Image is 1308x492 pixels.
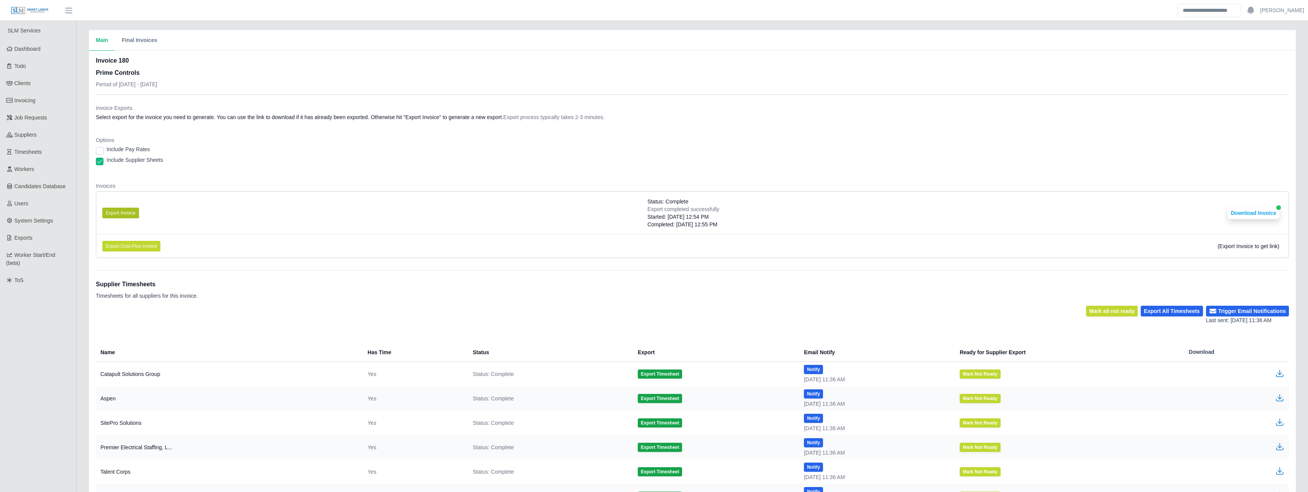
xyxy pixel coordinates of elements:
div: [DATE] 11:36 AM [804,473,947,481]
dd: Select export for the invoice you need to generate. You can use the link to download if it has al... [96,113,1289,121]
span: Workers [15,166,34,172]
button: Export Timesheet [638,369,682,379]
div: [DATE] 11:36 AM [804,400,947,408]
span: Timesheets [15,149,42,155]
button: Mark Not Ready [960,394,1001,403]
button: Notify [804,414,823,423]
button: Export Timesheet [638,467,682,476]
p: Timesheets for all suppliers for this invoice. [96,292,198,300]
span: Users [15,200,29,206]
label: Include Supplier Sheets [107,156,163,164]
span: Status: Complete [473,468,514,476]
h3: Prime Controls [96,68,157,77]
span: Clients [15,80,31,86]
td: SitePro Solutions [96,411,362,435]
th: Status [467,343,632,362]
p: Period of [DATE] - [DATE] [96,81,157,88]
button: Notify [804,389,823,398]
span: Status: Complete [473,444,514,451]
img: SLM Logo [11,6,49,15]
td: Premier Electrical Staffing, L... [96,435,362,460]
div: [DATE] 11:36 AM [804,449,947,457]
dt: Options [96,136,1289,144]
span: Status: Complete [473,419,514,427]
dt: Invoices [96,182,1289,190]
label: Include Pay Rates [107,145,150,153]
span: Suppliers [15,132,37,138]
button: Mark Not Ready [960,467,1001,476]
th: Name [96,343,362,362]
button: Mark Not Ready [960,369,1001,379]
div: Export completed successfully [647,205,719,213]
input: Search [1178,4,1241,17]
th: Ready for Supplier Export [954,343,1183,362]
button: Main [89,30,115,51]
span: Todo [15,63,26,69]
span: Status: Complete [647,198,688,205]
span: Export process typically takes 2-3 minutes. [503,114,605,120]
a: Download Invoice [1228,210,1279,216]
div: [DATE] 11:36 AM [804,376,947,383]
button: Download Invoice [1228,207,1279,219]
span: Job Requests [15,115,47,121]
td: Yes [362,460,467,484]
td: Catapult Solutions Group [96,362,362,387]
dt: Invoice Exports [96,104,1289,112]
div: Last sent: [DATE] 11:36 AM [1206,316,1289,324]
button: Mark Not Ready [960,418,1001,427]
button: Export Timesheet [638,443,682,452]
span: Status: Complete [473,370,514,378]
span: Candidates Database [15,183,66,189]
h2: Invoice 180 [96,56,157,65]
th: Email Notify [798,343,954,362]
td: Yes [362,362,467,387]
button: Mark Not Ready [960,443,1001,452]
td: Yes [362,411,467,435]
span: System Settings [15,218,53,224]
td: Yes [362,386,467,411]
button: Export Timesheet [638,394,682,403]
th: Export [632,343,798,362]
button: Notify [804,463,823,472]
td: Talent Corps [96,460,362,484]
a: [PERSON_NAME] [1260,6,1304,15]
div: [DATE] 11:36 AM [804,424,947,432]
button: Export All Timesheets [1141,306,1203,316]
div: Started: [DATE] 12:54 PM [647,213,719,221]
button: Notify [804,365,823,374]
span: Status: Complete [473,395,514,402]
th: Has Time [362,343,467,362]
td: Yes [362,435,467,460]
button: Final Invoices [115,30,164,51]
span: Worker Start/End (beta) [6,252,55,266]
button: Export Invoice [102,208,139,218]
span: (Export Invoice to get link) [1217,243,1279,249]
span: Dashboard [15,46,41,52]
button: Export Cost-Plus Invoice [102,241,160,252]
th: Download [1183,343,1289,362]
span: SLM Services [8,27,40,34]
button: Trigger Email Notifications [1206,306,1289,316]
h1: Supplier Timesheets [96,280,198,289]
span: Invoicing [15,97,36,103]
div: Completed: [DATE] 12:55 PM [647,221,719,228]
span: ToS [15,277,24,283]
button: Mark all not ready [1086,306,1138,316]
button: Export Timesheet [638,418,682,427]
span: Exports [15,235,32,241]
td: Aspen [96,386,362,411]
button: Notify [804,438,823,447]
